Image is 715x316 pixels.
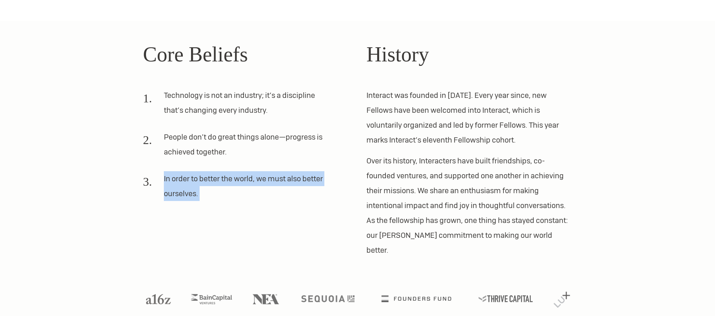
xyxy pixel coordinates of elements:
h2: History [366,39,572,70]
li: Technology is not an industry; it’s a discipline that’s changing every industry. [143,88,331,124]
p: Interact was founded in [DATE]. Every year since, new Fellows have been welcomed into Interact, w... [366,88,572,147]
img: A16Z logo [146,294,171,304]
img: Bain Capital Ventures logo [191,294,232,304]
h2: Core Beliefs [143,39,349,70]
img: Lux Capital logo [553,292,570,308]
img: NEA logo [252,294,279,304]
li: People don’t do great things alone—progress is achieved together. [143,130,331,165]
img: Thrive Capital logo [479,295,533,302]
img: Founders Fund logo [382,295,451,302]
p: Over its history, Interacters have built friendships, co-founded ventures, and supported one anot... [366,153,572,258]
img: Sequoia logo [301,295,354,302]
li: In order to better the world, we must also better ourselves. [143,171,331,207]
